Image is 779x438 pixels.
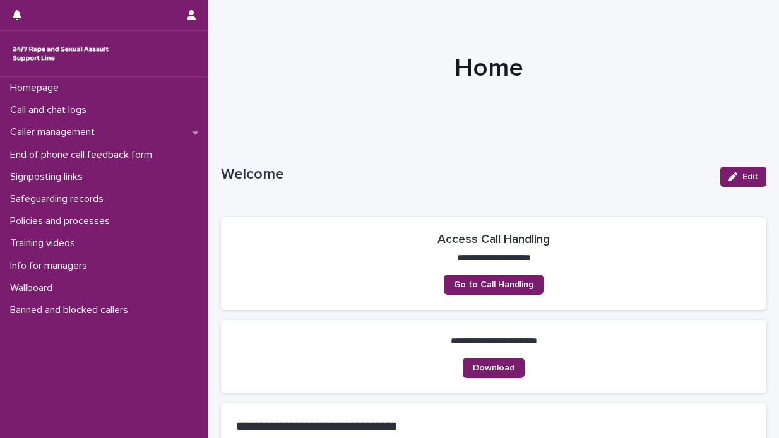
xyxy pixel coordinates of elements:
[5,237,85,249] p: Training videos
[221,53,756,83] h1: Home
[5,149,162,161] p: End of phone call feedback form
[5,260,97,272] p: Info for managers
[5,82,69,94] p: Homepage
[463,358,525,378] a: Download
[5,171,93,183] p: Signposting links
[742,172,758,181] span: Edit
[10,41,111,66] img: rhQMoQhaT3yELyF149Cw
[444,275,544,295] a: Go to Call Handling
[5,304,138,316] p: Banned and blocked callers
[437,232,550,247] h2: Access Call Handling
[5,126,105,138] p: Caller management
[5,193,114,205] p: Safeguarding records
[720,167,766,187] button: Edit
[221,165,710,184] p: Welcome
[473,364,514,372] span: Download
[5,282,62,294] p: Wallboard
[454,280,533,289] span: Go to Call Handling
[5,215,120,227] p: Policies and processes
[5,104,97,116] p: Call and chat logs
